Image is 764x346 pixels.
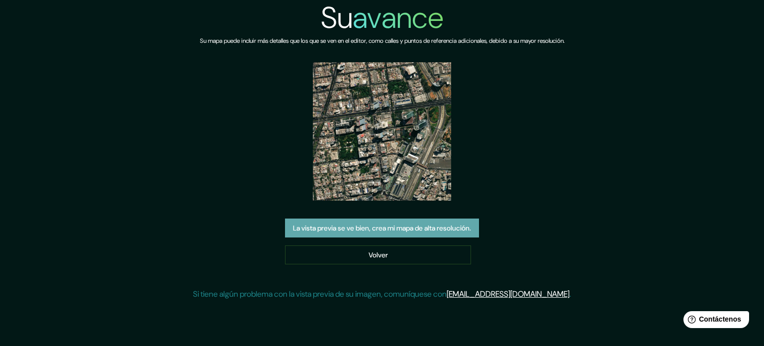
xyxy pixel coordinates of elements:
font: Volver [369,250,388,259]
iframe: Lanzador de widgets de ayuda [675,307,753,335]
a: [EMAIL_ADDRESS][DOMAIN_NAME] [447,289,570,299]
a: Volver [285,245,471,264]
font: Si tiene algún problema con la vista previa de su imagen, comuníquese con [193,289,447,299]
font: La vista previa se ve bien, crea mi mapa de alta resolución. [293,224,471,232]
font: Su mapa puede incluir más detalles que los que se ven en el editor, como calles y puntos de refer... [200,37,565,45]
button: La vista previa se ve bien, crea mi mapa de alta resolución. [285,219,479,237]
font: . [570,289,571,299]
img: vista previa del mapa creado [313,62,451,201]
